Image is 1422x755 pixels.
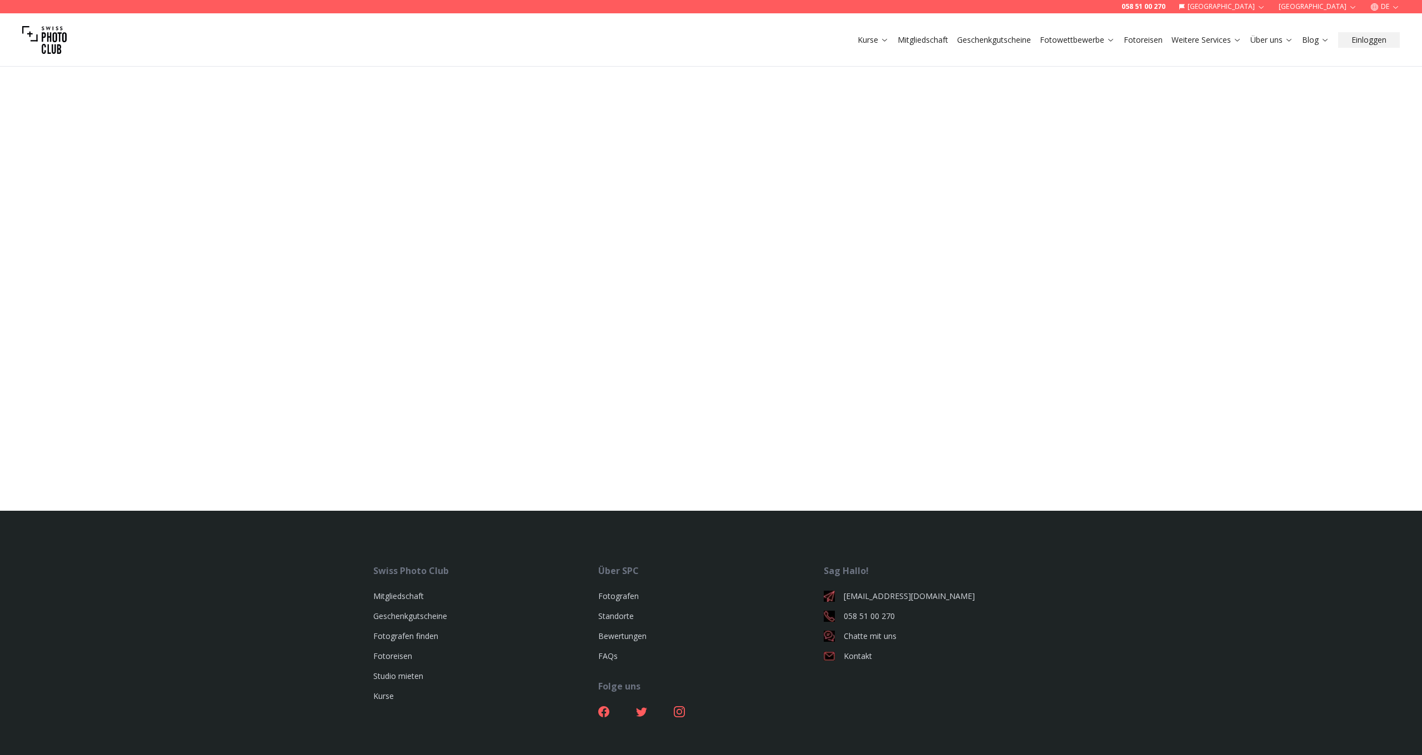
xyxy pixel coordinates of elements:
button: Fotoreisen [1119,32,1167,48]
a: FAQs [598,651,618,661]
a: Weitere Services [1171,34,1241,46]
img: Swiss photo club [22,18,67,62]
a: Mitgliedschaft [898,34,948,46]
div: Folge uns [598,679,823,693]
a: 058 51 00 270 [824,611,1049,622]
a: Fotografen [598,591,639,601]
a: Geschenkgutscheine [373,611,447,621]
a: Kurse [373,691,394,701]
a: Fotografen finden [373,631,438,641]
button: Über uns [1246,32,1298,48]
a: Kurse [858,34,889,46]
button: Mitgliedschaft [893,32,953,48]
a: Geschenkgutscheine [957,34,1031,46]
a: Blog [1302,34,1329,46]
div: Sag Hallo! [824,564,1049,577]
a: Bewertungen [598,631,647,641]
button: Fotowettbewerbe [1035,32,1119,48]
button: Blog [1298,32,1334,48]
a: Über uns [1250,34,1293,46]
a: 058 51 00 270 [1121,2,1165,11]
a: Studio mieten [373,671,423,681]
div: Über SPC [598,564,823,577]
a: Kontakt [824,651,1049,662]
a: Fotoreisen [1124,34,1163,46]
button: Weitere Services [1167,32,1246,48]
button: Kurse [853,32,893,48]
div: Swiss Photo Club [373,564,598,577]
button: Geschenkgutscheine [953,32,1035,48]
button: Einloggen [1338,32,1400,48]
a: Chatte mit uns [824,631,1049,642]
a: Fotoreisen [373,651,412,661]
a: Fotowettbewerbe [1040,34,1115,46]
a: Standorte [598,611,634,621]
a: [EMAIL_ADDRESS][DOMAIN_NAME] [824,591,1049,602]
a: Mitgliedschaft [373,591,424,601]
